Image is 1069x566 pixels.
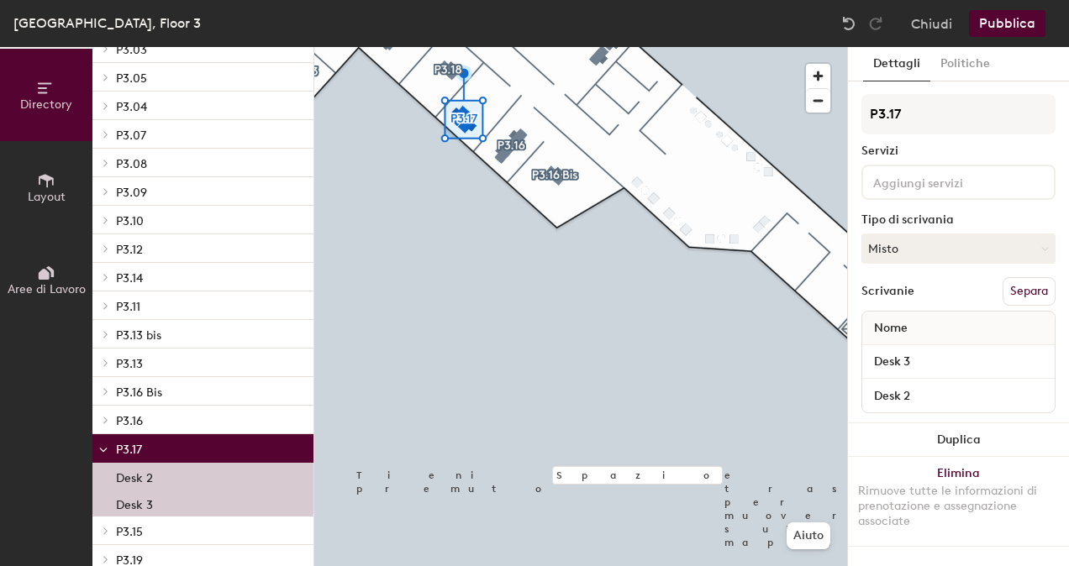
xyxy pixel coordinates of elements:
[848,423,1069,457] button: Duplica
[20,97,72,112] span: Directory
[866,350,1051,374] input: Postazione senza nome
[116,300,140,314] span: P3.11
[8,282,86,296] span: Aree di Lavoro
[861,144,1056,158] div: Servizi
[116,128,146,143] span: P3.07
[116,443,142,457] span: P3.17
[116,357,143,371] span: P3.13
[116,525,143,539] span: P3.15
[858,484,1059,529] div: Rimuove tutte le informazioni di prenotazione e assegnazione associate
[840,15,857,32] img: Undo
[1003,277,1056,306] button: Separa
[930,47,1000,81] button: Politiche
[116,100,147,114] span: P3.04
[116,328,161,343] span: P3.13 bis
[116,385,162,400] span: P3.16 Bis
[116,43,147,57] span: P3.03
[866,313,916,343] span: Nome
[116,186,147,200] span: P3.09
[116,214,144,228] span: P3.10
[848,457,1069,546] button: EliminaRimuove tutte le informazioni di prenotazione e assegnazione associate
[28,190,66,204] span: Layout
[867,15,884,32] img: Redo
[870,171,1021,191] input: Aggiungi servizi
[116,271,143,286] span: P3.14
[116,466,153,485] p: Desk 2
[116,71,147,86] span: P3.05
[861,213,1056,227] div: Tipo di scrivania
[861,285,914,298] div: Scrivanie
[861,233,1056,264] button: Misto
[969,10,1045,37] button: Pubblica
[787,522,830,549] button: Aiuto
[116,157,147,171] span: P3.08
[116,493,153,512] p: Desk 3
[911,10,952,37] button: Chiudi
[863,47,930,81] button: Dettagli
[116,243,143,257] span: P3.12
[13,13,201,34] div: [GEOGRAPHIC_DATA], Floor 3
[116,414,143,428] span: P3.16
[866,384,1051,407] input: Postazione senza nome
